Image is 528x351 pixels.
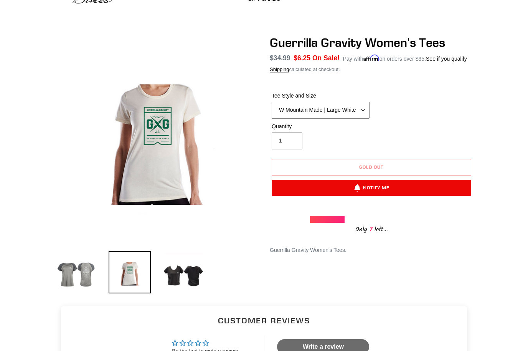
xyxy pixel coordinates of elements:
[367,225,375,234] span: 7
[312,53,340,63] span: On Sale!
[270,246,473,254] p: Guerrilla Gravity Women's Tees.
[310,223,433,235] div: Only left...
[294,54,310,62] span: $6.25
[272,180,471,196] button: Notify Me
[272,92,370,100] label: Tee Style and Size
[270,66,473,73] div: calculated at checkout.
[109,251,151,293] img: Load image into Gallery viewer, Guerrilla Gravity Women&#39;s Tees
[426,56,467,62] a: See if you qualify - Learn more about Affirm Financing (opens in modal)
[172,339,238,348] div: Average rating is 0.00 stars
[359,164,384,170] span: Sold out
[270,54,290,62] s: $34.99
[272,159,471,176] button: Sold out
[270,35,473,50] h1: Guerrilla Gravity Women's Tees
[272,123,370,131] label: Quantity
[55,251,97,293] img: Load image into Gallery viewer, Guerrilla Gravity Women&#39;s Tees
[343,53,467,63] p: Pay with on orders over $35.
[363,55,379,61] span: Affirm
[67,315,461,326] h2: Customer Reviews
[162,251,205,293] img: Load image into Gallery viewer, Guerrilla Gravity Women&#39;s Tees
[270,66,289,73] a: Shipping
